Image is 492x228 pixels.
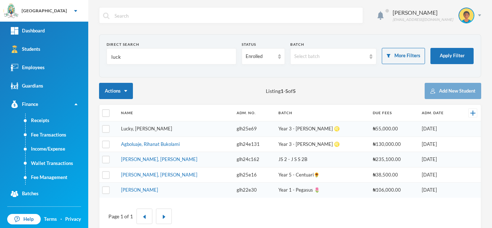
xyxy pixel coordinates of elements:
th: Adm. No. [233,105,275,121]
td: JS 2 - J S S 2B [275,152,370,167]
div: [PERSON_NAME] [393,8,453,17]
div: Finance [11,100,38,108]
div: Guardians [11,82,43,90]
div: Enrolled [246,53,274,60]
div: [GEOGRAPHIC_DATA] [22,8,67,14]
td: [DATE] [418,152,459,167]
div: Batches [11,190,39,198]
div: Students [11,45,40,53]
div: Direct Search [107,42,236,47]
a: Lucky, [PERSON_NAME] [121,126,172,131]
th: Adm. Date [418,105,459,121]
td: glh22e30 [233,183,275,198]
a: Help [7,214,41,225]
b: 5 [293,88,296,94]
a: [PERSON_NAME] [121,187,158,193]
div: Page 1 of 1 [108,213,133,220]
td: Year 3 - [PERSON_NAME] ♌️ [275,121,370,137]
input: Name, Admin No, Phone number, Email Address [111,49,232,65]
a: Fee Transactions [26,128,88,142]
a: [PERSON_NAME], [PERSON_NAME] [121,156,197,162]
td: Year 5 - Centuari🌻 [275,167,370,183]
button: Add New Student [425,83,481,99]
b: 5 [285,88,288,94]
img: logo [4,4,18,18]
div: Status [242,42,285,47]
td: ₦106,000.00 [369,183,418,198]
td: [DATE] [418,183,459,198]
td: [DATE] [418,121,459,137]
div: Batch [290,42,377,47]
a: Wallet Transactions [26,156,88,171]
th: Name [117,105,233,121]
a: Income/Expense [26,142,88,156]
th: Due Fees [369,105,418,121]
td: glh25e16 [233,167,275,183]
td: ₦235,100.00 [369,152,418,167]
td: [DATE] [418,137,459,152]
td: Year 1 - Pegasus 🌷 [275,183,370,198]
img: STUDENT [459,8,474,23]
a: Terms [44,216,57,223]
input: Search [114,8,359,24]
a: Privacy [65,216,81,223]
td: glh25e69 [233,121,275,137]
button: Actions [99,83,133,99]
div: [EMAIL_ADDRESS][DOMAIN_NAME] [393,17,453,22]
button: Apply Filter [430,48,474,64]
a: [PERSON_NAME], [PERSON_NAME] [121,172,197,178]
div: · [61,216,62,223]
span: Listing - of [266,87,296,95]
div: Employees [11,64,45,71]
b: 1 [281,88,283,94]
td: ₦55,000.00 [369,121,418,137]
div: Dashboard [11,27,45,35]
td: ₦130,000.00 [369,137,418,152]
a: Agboluaje, Rihanat Bukolami [121,141,180,147]
td: Year 3 - [PERSON_NAME] ♌️ [275,137,370,152]
th: Batch [275,105,370,121]
a: Receipts [26,113,88,128]
td: glh24e131 [233,137,275,152]
img: + [470,111,475,116]
button: More Filters [382,48,425,64]
a: Fee Management [26,170,88,185]
div: Select batch [294,53,366,60]
td: glh24c162 [233,152,275,167]
td: ₦38,500.00 [369,167,418,183]
td: [DATE] [418,167,459,183]
img: search [103,13,109,19]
